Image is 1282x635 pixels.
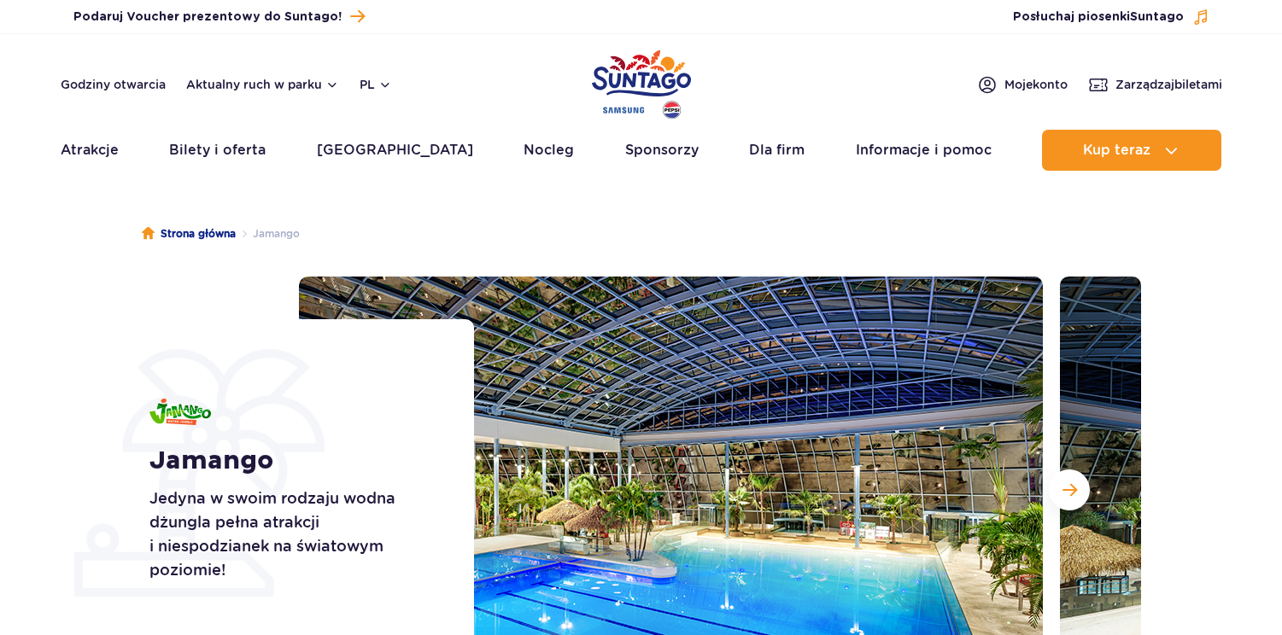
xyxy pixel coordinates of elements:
[317,130,473,171] a: [GEOGRAPHIC_DATA]
[749,130,805,171] a: Dla firm
[169,130,266,171] a: Bilety i oferta
[625,130,699,171] a: Sponsorzy
[360,76,392,93] button: pl
[1013,9,1209,26] button: Posłuchaj piosenkiSuntago
[61,76,166,93] a: Godziny otwarcia
[524,130,574,171] a: Nocleg
[856,130,992,171] a: Informacje i pomoc
[1130,11,1184,23] span: Suntago
[142,225,236,242] a: Strona główna
[186,78,339,91] button: Aktualny ruch w parku
[1004,76,1068,93] span: Moje konto
[1042,130,1221,171] button: Kup teraz
[149,486,436,582] p: Jedyna w swoim rodzaju wodna dżungla pełna atrakcji i niespodzianek na światowym poziomie!
[61,130,119,171] a: Atrakcje
[1083,143,1150,158] span: Kup teraz
[1013,9,1184,26] span: Posłuchaj piosenki
[1115,76,1222,93] span: Zarządzaj biletami
[1049,469,1090,510] button: Następny slajd
[1088,74,1222,95] a: Zarządzajbiletami
[73,9,342,26] span: Podaruj Voucher prezentowy do Suntago!
[592,43,691,121] a: Park of Poland
[149,399,211,425] img: Jamango
[73,5,365,28] a: Podaruj Voucher prezentowy do Suntago!
[236,225,300,242] li: Jamango
[149,446,436,476] h1: Jamango
[977,74,1068,95] a: Mojekonto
